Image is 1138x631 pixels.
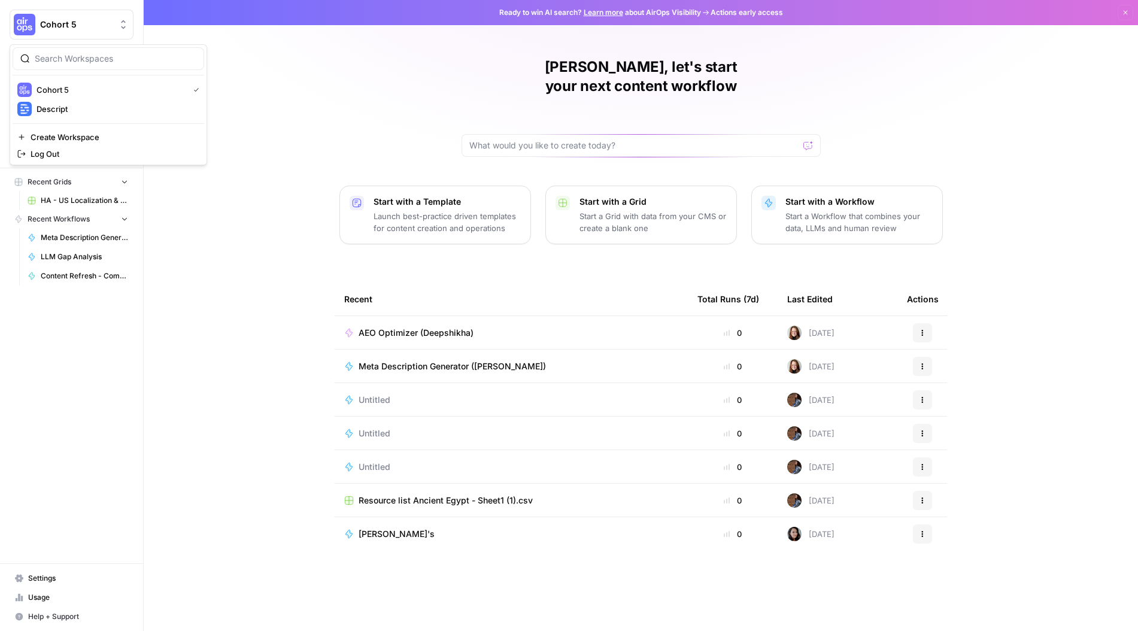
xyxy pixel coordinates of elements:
[10,588,133,607] a: Usage
[711,7,783,18] span: Actions early access
[344,327,678,339] a: AEO Optimizer (Deepshikha)
[22,266,133,286] a: Content Refresh - Competitive Gap Analysis (Deepshikha)
[785,196,933,208] p: Start with a Workflow
[28,177,71,187] span: Recent Grids
[17,102,32,116] img: Descript Logo
[41,251,128,262] span: LLM Gap Analysis
[31,131,195,143] span: Create Workspace
[41,195,128,206] span: HA - US Localization & Quality Check
[787,359,834,374] div: [DATE]
[28,573,128,584] span: Settings
[10,10,133,40] button: Workspace: Cohort 5
[22,228,133,247] a: Meta Description Generator ([PERSON_NAME])
[359,394,390,406] span: Untitled
[41,271,128,281] span: Content Refresh - Competitive Gap Analysis (Deepshikha)
[13,129,204,145] a: Create Workspace
[697,283,759,315] div: Total Runs (7d)
[579,210,727,234] p: Start a Grid with data from your CMS or create a blank one
[22,191,133,210] a: HA - US Localization & Quality Check
[787,527,802,541] img: 0od0somutai3rosqwdkhgswflu93
[344,283,678,315] div: Recent
[37,103,195,115] span: Descript
[787,326,802,340] img: 0k8zhtdhn4dx5h2gz1j2dolpxp0q
[359,461,390,473] span: Untitled
[41,232,128,243] span: Meta Description Generator ([PERSON_NAME])
[787,426,834,441] div: [DATE]
[545,186,737,244] button: Start with a GridStart a Grid with data from your CMS or create a blank one
[40,19,113,31] span: Cohort 5
[10,44,207,165] div: Workspace: Cohort 5
[787,393,802,407] img: awj6ga5l37uips87mhndydh57ioo
[344,394,678,406] a: Untitled
[10,607,133,626] button: Help + Support
[787,527,834,541] div: [DATE]
[359,528,435,540] span: [PERSON_NAME]'s
[344,427,678,439] a: Untitled
[28,592,128,603] span: Usage
[787,283,833,315] div: Last Edited
[359,495,533,506] span: Resource list Ancient Egypt - Sheet1 (1).csv
[751,186,943,244] button: Start with a WorkflowStart a Workflow that combines your data, LLMs and human review
[13,145,204,162] a: Log Out
[359,360,546,372] span: Meta Description Generator ([PERSON_NAME])
[787,493,802,508] img: awj6ga5l37uips87mhndydh57ioo
[14,14,35,35] img: Cohort 5 Logo
[907,283,939,315] div: Actions
[359,427,390,439] span: Untitled
[787,326,834,340] div: [DATE]
[697,360,768,372] div: 0
[499,7,701,18] span: Ready to win AI search? about AirOps Visibility
[344,495,678,506] a: Resource list Ancient Egypt - Sheet1 (1).csv
[35,53,196,65] input: Search Workspaces
[697,327,768,339] div: 0
[22,247,133,266] a: LLM Gap Analysis
[17,83,32,97] img: Cohort 5 Logo
[462,57,821,96] h1: [PERSON_NAME], let's start your next content workflow
[787,426,802,441] img: awj6ga5l37uips87mhndydh57ioo
[787,460,802,474] img: awj6ga5l37uips87mhndydh57ioo
[579,196,727,208] p: Start with a Grid
[697,528,768,540] div: 0
[37,84,184,96] span: Cohort 5
[787,460,834,474] div: [DATE]
[697,394,768,406] div: 0
[359,327,474,339] span: AEO Optimizer (Deepshikha)
[28,214,90,225] span: Recent Workflows
[339,186,531,244] button: Start with a TemplateLaunch best-practice driven templates for content creation and operations
[697,461,768,473] div: 0
[787,493,834,508] div: [DATE]
[785,210,933,234] p: Start a Workflow that combines your data, LLMs and human review
[10,210,133,228] button: Recent Workflows
[787,393,834,407] div: [DATE]
[10,173,133,191] button: Recent Grids
[10,569,133,588] a: Settings
[344,360,678,372] a: Meta Description Generator ([PERSON_NAME])
[374,196,521,208] p: Start with a Template
[28,611,128,622] span: Help + Support
[374,210,521,234] p: Launch best-practice driven templates for content creation and operations
[31,148,195,160] span: Log Out
[697,427,768,439] div: 0
[344,528,678,540] a: [PERSON_NAME]'s
[697,495,768,506] div: 0
[787,359,802,374] img: 0k8zhtdhn4dx5h2gz1j2dolpxp0q
[344,461,678,473] a: Untitled
[469,139,799,151] input: What would you like to create today?
[584,8,623,17] a: Learn more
